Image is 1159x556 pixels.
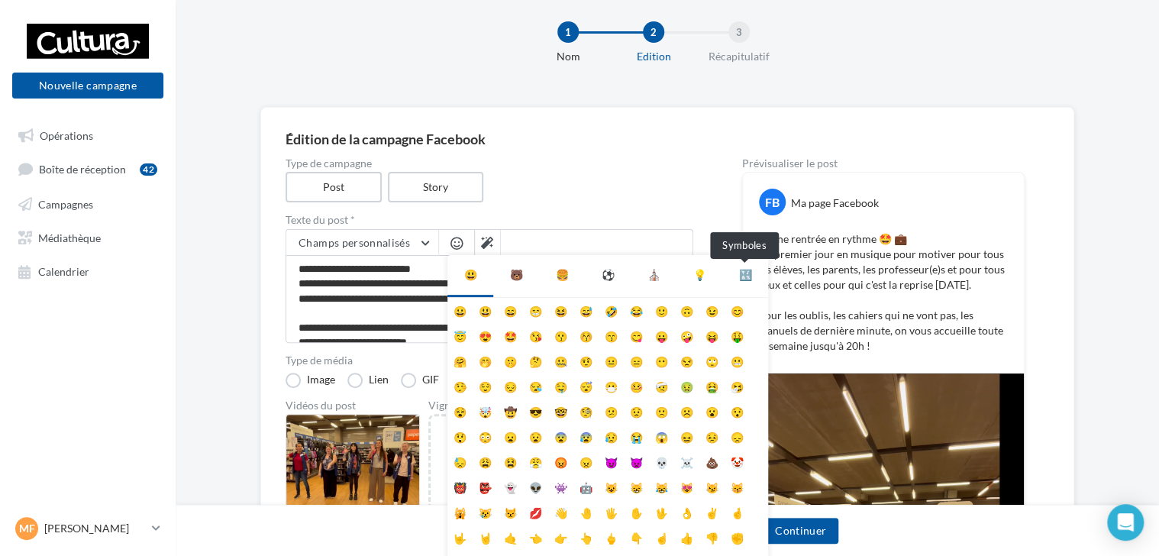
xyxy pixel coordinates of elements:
a: Boîte de réception42 [9,154,166,183]
li: 😱 [649,424,674,449]
li: 🙁 [649,399,674,424]
li: 🤟 [447,525,473,550]
li: 😉 [699,298,725,323]
li: 👇 [624,525,649,550]
button: Nouvelle campagne [12,73,163,99]
li: 😡 [548,449,573,474]
a: Opérations [9,121,166,148]
li: 🧐 [573,399,599,424]
a: Calendrier [9,257,166,284]
button: Continuer [763,518,838,544]
li: 😧 [523,424,548,449]
li: 🤑 [725,323,750,348]
li: 💀 [649,449,674,474]
label: GIF [401,373,439,388]
li: 🤠 [498,399,523,424]
label: Type de média [286,355,693,366]
p: Bonne rentrée en rythme 🤩 💼 Un premier jour en musique pour motiver pour tous les élèves, les par... [758,231,1009,354]
li: 😈 [599,449,624,474]
span: Champs personnalisés [299,236,410,249]
li: 🤣 [599,298,624,323]
li: 😊 [725,298,750,323]
div: Récapitulatif [690,49,788,64]
li: 😘 [523,323,548,348]
li: 💩 [699,449,725,474]
div: Edition [605,49,702,64]
li: 🤓 [548,399,573,424]
div: 1 [557,21,579,43]
div: Ma page Facebook [791,196,879,211]
li: 😯 [725,399,750,424]
div: Open Intercom Messenger [1107,504,1144,541]
li: 😬 [725,348,750,373]
li: 😋 [624,323,649,348]
li: 😄 [498,298,523,323]
div: 42 [140,163,157,176]
li: 😙 [599,323,624,348]
li: 🤔 [523,348,548,373]
li: 😳 [473,424,498,449]
div: Vidéos du post [286,400,420,411]
li: 💋 [523,499,548,525]
li: 👿 [624,449,649,474]
a: Médiathèque [9,223,166,251]
li: 🤭 [473,348,498,373]
li: 😦 [498,424,523,449]
label: Image [286,373,335,388]
li: 👉 [548,525,573,550]
li: 😛 [649,323,674,348]
li: 🤪 [674,323,699,348]
li: 😮 [699,399,725,424]
li: 🖖 [649,499,674,525]
a: MF [PERSON_NAME] [12,514,163,543]
li: ☠️ [674,449,699,474]
li: 🙄 [699,348,725,373]
li: 🤕 [649,373,674,399]
li: 😵 [447,399,473,424]
li: 🤫 [498,348,523,373]
li: 😇 [447,323,473,348]
li: 🖐 [599,499,624,525]
li: 😼 [699,474,725,499]
li: 😸 [624,474,649,499]
span: Opérations [40,128,93,141]
li: 😍 [473,323,498,348]
li: 😔 [498,373,523,399]
li: 👈 [523,525,548,550]
li: 😖 [674,424,699,449]
li: 😅 [573,298,599,323]
div: Nom [519,49,617,64]
span: MF [19,521,35,536]
li: 🖕 [599,525,624,550]
li: 😨 [548,424,573,449]
li: 😝 [699,323,725,348]
li: 😪 [523,373,548,399]
div: 🐻 [510,267,523,283]
div: Édition de la campagne Facebook [286,132,1049,146]
li: 😴 [573,373,599,399]
span: Campagnes [38,197,93,210]
li: 😁 [523,298,548,323]
button: Champs personnalisés [286,230,438,256]
div: 😃 [464,267,477,283]
li: 😒 [674,348,699,373]
li: 🤘 [473,525,498,550]
li: 😣 [699,424,725,449]
li: 👾 [548,474,573,499]
li: 😹 [649,474,674,499]
li: 🤖 [573,474,599,499]
li: 😎 [523,399,548,424]
li: 🤢 [674,373,699,399]
li: 😗 [548,323,573,348]
li: 😤 [523,449,548,474]
a: Campagnes [9,189,166,217]
div: ⛪ [647,267,660,283]
li: 😆 [548,298,573,323]
li: 😫 [498,449,523,474]
li: 😓 [447,449,473,474]
span: Calendrier [38,265,89,278]
li: 👆 [573,525,599,550]
li: 👺 [473,474,498,499]
li: 🤥 [447,373,473,399]
label: Lien [347,373,389,388]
